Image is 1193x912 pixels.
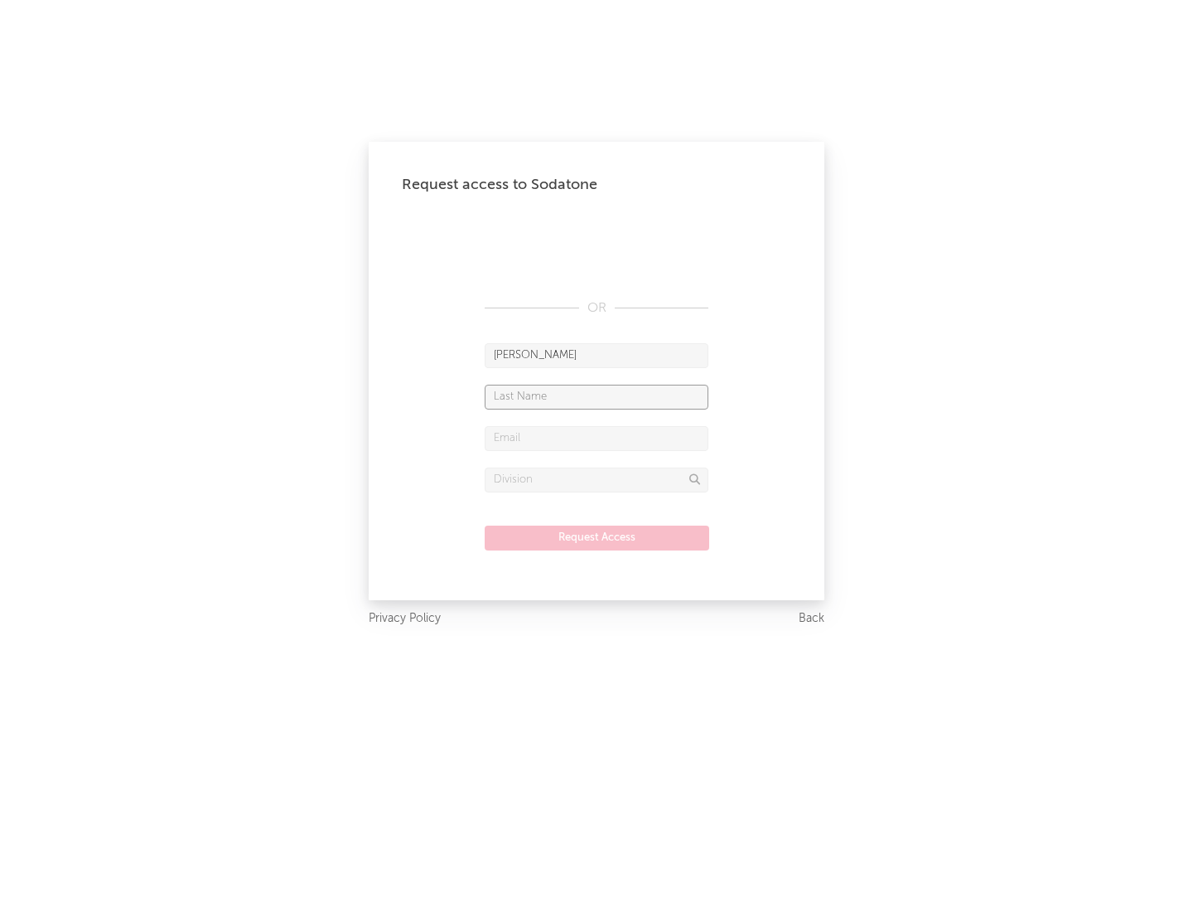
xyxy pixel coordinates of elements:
div: OR [485,298,708,318]
input: Division [485,468,708,492]
button: Request Access [485,526,709,551]
a: Privacy Policy [369,609,441,629]
div: Request access to Sodatone [402,175,791,195]
a: Back [799,609,824,629]
input: Email [485,426,708,451]
input: First Name [485,343,708,368]
input: Last Name [485,385,708,410]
